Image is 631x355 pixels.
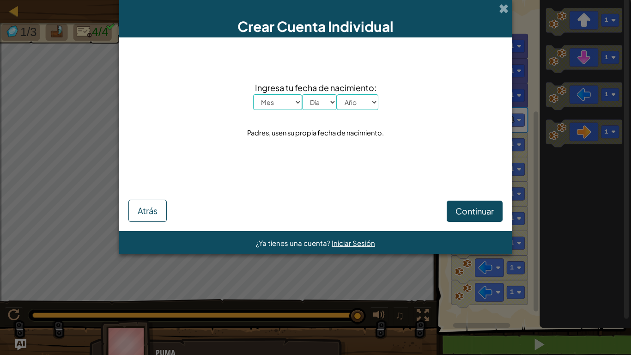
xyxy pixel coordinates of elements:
[128,200,167,222] button: Atrás
[455,206,494,216] span: Continuar
[247,126,384,140] div: Padres, usen su propia fecha de nacimiento.
[138,205,158,216] span: Atrás
[256,239,332,247] span: ¿Ya tienes una cuenta?
[447,201,503,222] button: Continuar
[237,18,394,35] span: Crear Cuenta Individual
[253,81,378,94] span: Ingresa tu fecha de nacimiento:
[332,239,375,247] a: Iniciar Sesión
